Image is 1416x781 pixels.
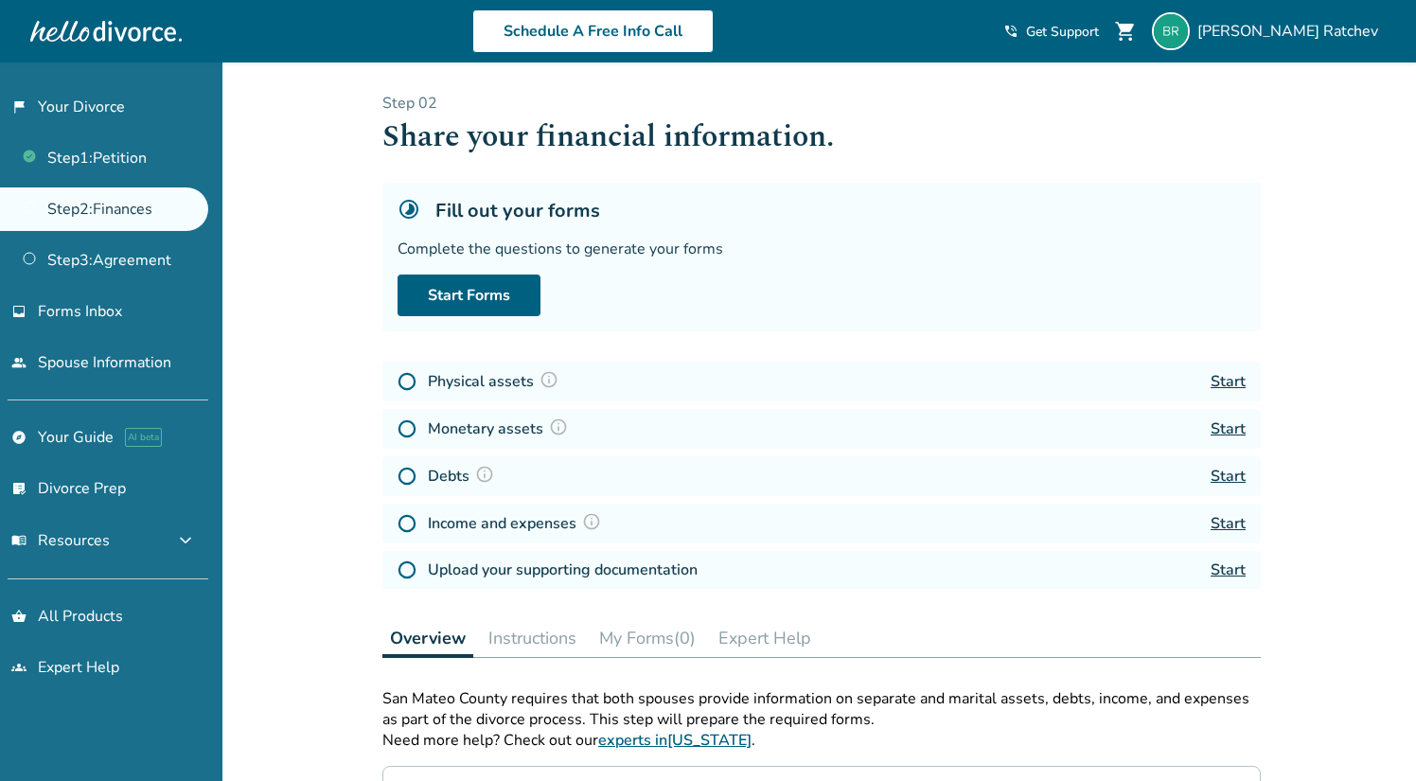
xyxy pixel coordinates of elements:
h5: Fill out your forms [435,198,600,223]
img: Not Started [398,372,416,391]
a: Start [1211,559,1246,580]
h4: Upload your supporting documentation [428,559,698,581]
span: [PERSON_NAME] Ratchev [1197,21,1386,42]
span: Forms Inbox [38,301,122,322]
button: Expert Help [711,619,819,657]
h4: Income and expenses [428,511,607,536]
span: flag_2 [11,99,27,115]
iframe: Chat Widget [1321,690,1416,781]
span: groups [11,660,27,675]
h4: Debts [428,464,500,488]
h4: Physical assets [428,369,564,394]
p: Step 0 2 [382,93,1261,114]
a: Start [1211,513,1246,534]
a: Start [1211,418,1246,439]
a: experts in[US_STATE] [598,730,752,751]
span: people [11,355,27,370]
a: Start [1211,466,1246,487]
button: Overview [382,619,473,658]
button: Instructions [481,619,584,657]
span: phone_in_talk [1003,24,1018,39]
span: shopping_cart [1114,20,1137,43]
img: Not Started [398,514,416,533]
span: inbox [11,304,27,319]
span: explore [11,430,27,445]
span: AI beta [125,428,162,447]
img: Question Mark [540,370,558,389]
a: Start Forms [398,275,540,316]
img: Question Mark [582,512,601,531]
h1: Share your financial information. [382,114,1261,160]
span: menu_book [11,533,27,548]
a: Start [1211,371,1246,392]
img: Not Started [398,560,416,579]
span: expand_more [174,529,197,552]
button: My Forms(0) [592,619,703,657]
a: phone_in_talkGet Support [1003,23,1099,41]
img: br1969.b@gmail.com [1152,12,1190,50]
img: Question Mark [475,465,494,484]
span: Resources [11,530,110,551]
div: Complete the questions to generate your forms [398,239,1246,259]
span: list_alt_check [11,481,27,496]
span: Get Support [1026,23,1099,41]
p: San Mateo County requires that both spouses provide information on separate and marital assets, d... [382,688,1261,730]
img: Not Started [398,467,416,486]
h4: Monetary assets [428,417,574,441]
span: shopping_basket [11,609,27,624]
a: Schedule A Free Info Call [472,9,714,53]
p: Need more help? Check out our . [382,730,1261,751]
img: Question Mark [549,417,568,436]
img: Not Started [398,419,416,438]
